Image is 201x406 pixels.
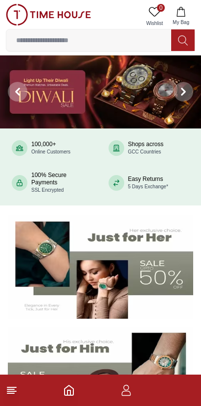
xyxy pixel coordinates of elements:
span: Wishlist [142,20,167,27]
div: Shops across [128,141,164,155]
a: 0Wishlist [142,4,167,29]
span: 5 Days Exchange* [128,184,168,189]
div: 100,000+ [31,141,70,155]
span: 0 [157,4,165,12]
img: ... [6,4,91,25]
span: SSL Encrypted [31,187,64,193]
div: 100% Secure Payments [31,172,93,194]
img: Women's Watches Banner [8,215,193,319]
span: GCC Countries [128,149,161,154]
a: Home [63,384,75,396]
button: My Bag [167,4,195,29]
span: Online Customers [31,149,70,154]
span: My Bag [169,19,193,26]
div: Easy Returns [128,176,168,190]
